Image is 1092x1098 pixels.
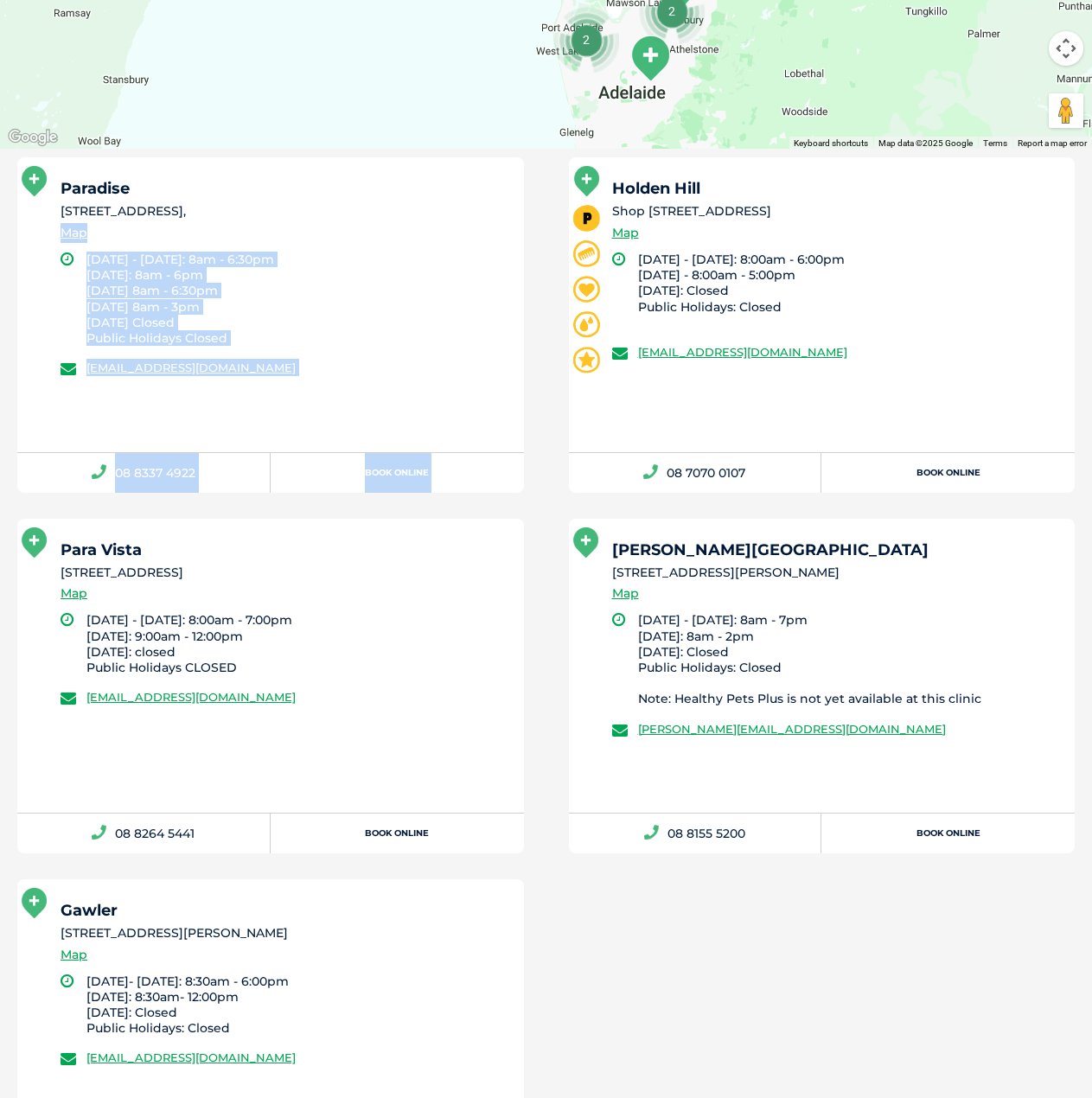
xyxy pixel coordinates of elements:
[271,814,524,853] a: Book Online
[638,722,946,736] a: [PERSON_NAME][EMAIL_ADDRESS][DOMAIN_NAME]
[638,252,1060,330] li: [DATE] - [DATE]: 8:00am - 6:00pm [DATE] - 8:00am - 5:00pm [DATE]: Closed Public Holidays: Closed
[61,924,508,942] li: [STREET_ADDRESS][PERSON_NAME]
[612,584,639,603] a: Map
[983,138,1007,148] a: Terms (opens in new tab)
[1049,31,1083,66] button: Map camera controls
[638,345,847,359] a: [EMAIL_ADDRESS][DOMAIN_NAME]
[86,974,508,1037] li: [DATE]- [DATE]: 8:30am - 6:00pm [DATE]: 8:30am- 12:00pm [DATE]: Closed Public Holidays: Closed
[86,361,296,374] a: [EMAIL_ADDRESS][DOMAIN_NAME]
[1018,138,1087,148] a: Report a map error
[86,690,296,704] a: [EMAIL_ADDRESS][DOMAIN_NAME]
[612,202,1060,220] li: Shop [STREET_ADDRESS]
[4,126,61,149] img: Google
[4,126,61,149] a: Click to see this area on Google Maps
[638,612,1060,706] li: [DATE] - [DATE]: 8am - 7pm [DATE]: 8am - 2pm [DATE]: Closed Public Holidays: Closed Note: Healthy...
[17,453,271,493] a: 08 8337 4922
[612,564,1060,582] li: [STREET_ADDRESS][PERSON_NAME]
[1049,93,1083,128] button: Drag Pegman onto the map to open Street View
[271,453,524,493] a: Book Online
[61,202,508,220] li: [STREET_ADDRESS],
[612,181,1060,196] h5: Holden Hill
[61,903,508,918] h5: Gawler
[629,35,672,82] div: Greencross Vet Centre – Norwood
[17,814,271,853] a: 08 8264 5441
[86,1050,296,1064] a: [EMAIL_ADDRESS][DOMAIN_NAME]
[86,612,508,675] li: [DATE] - [DATE]: 8:00am - 7:00pm [DATE]: 9:00am - 12:00pm [DATE]: closed Public Holidays CLOSED
[61,223,87,243] a: Map
[61,564,508,582] li: [STREET_ADDRESS]
[86,252,508,346] li: [DATE] - [DATE]: 8am - 6:30pm [DATE]: 8am - 6pm [DATE] 8am - 6:30pm [DATE] 8am - 3pm [DATE] Close...
[61,181,508,196] h5: Paradise
[821,814,1075,853] a: Book Online
[794,137,868,150] button: Keyboard shortcuts
[878,138,973,148] span: Map data ©2025 Google
[821,453,1075,493] a: Book Online
[61,542,508,558] h5: Para Vista
[553,7,619,73] div: 2
[569,814,822,853] a: 08 8155 5200
[612,542,1060,558] h5: [PERSON_NAME][GEOGRAPHIC_DATA]
[61,584,87,603] a: Map
[612,223,639,243] a: Map
[61,945,87,965] a: Map
[569,453,822,493] a: 08 7070 0107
